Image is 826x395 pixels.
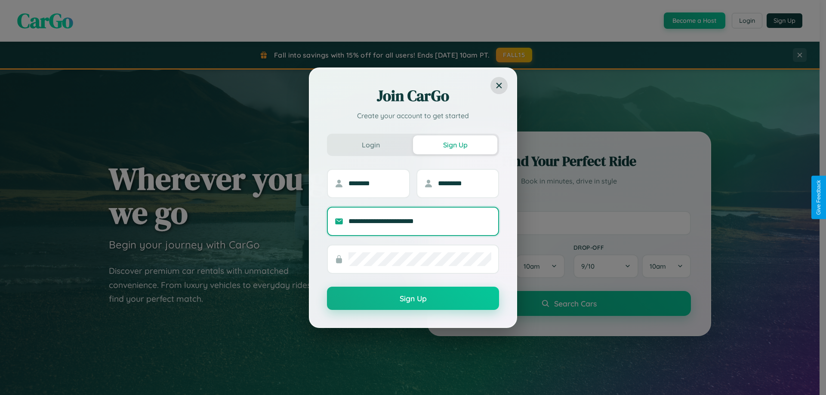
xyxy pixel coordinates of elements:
button: Sign Up [413,135,497,154]
h2: Join CarGo [327,86,499,106]
button: Sign Up [327,287,499,310]
div: Give Feedback [816,180,822,215]
button: Login [329,135,413,154]
p: Create your account to get started [327,110,499,121]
